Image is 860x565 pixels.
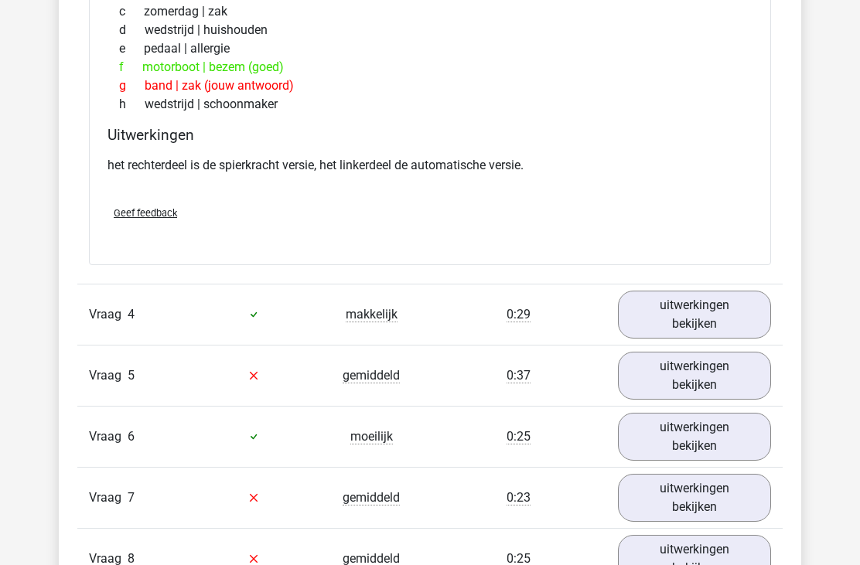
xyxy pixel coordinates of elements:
div: wedstrijd | huishouden [107,21,752,39]
span: 4 [128,307,135,322]
span: makkelijk [346,307,398,322]
div: wedstrijd | schoonmaker [107,95,752,114]
span: 7 [128,490,135,505]
span: e [119,39,144,58]
div: band | zak (jouw antwoord) [107,77,752,95]
div: motorboot | bezem (goed) [107,58,752,77]
span: moeilijk [350,429,393,444]
p: het rechterdeel is de spierkracht versie, het linkerdeel de automatische versie. [107,156,752,175]
span: Geef feedback [114,207,177,219]
span: Vraag [89,488,128,507]
span: gemiddeld [343,490,400,505]
h4: Uitwerkingen [107,126,752,144]
span: 6 [128,429,135,444]
span: gemiddeld [343,368,400,383]
span: 0:23 [507,490,531,505]
span: 0:25 [507,429,531,444]
a: uitwerkingen bekijken [618,474,771,522]
span: c [119,2,144,21]
div: pedaal | allergie [107,39,752,58]
a: uitwerkingen bekijken [618,352,771,400]
span: 0:37 [507,368,531,383]
span: Vraag [89,305,128,324]
span: g [119,77,145,95]
span: h [119,95,145,114]
a: uitwerkingen bekijken [618,291,771,339]
span: Vraag [89,427,128,446]
span: f [119,58,142,77]
a: uitwerkingen bekijken [618,413,771,461]
span: 0:29 [507,307,531,322]
span: d [119,21,145,39]
div: zomerdag | zak [107,2,752,21]
span: Vraag [89,366,128,385]
span: 5 [128,368,135,383]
